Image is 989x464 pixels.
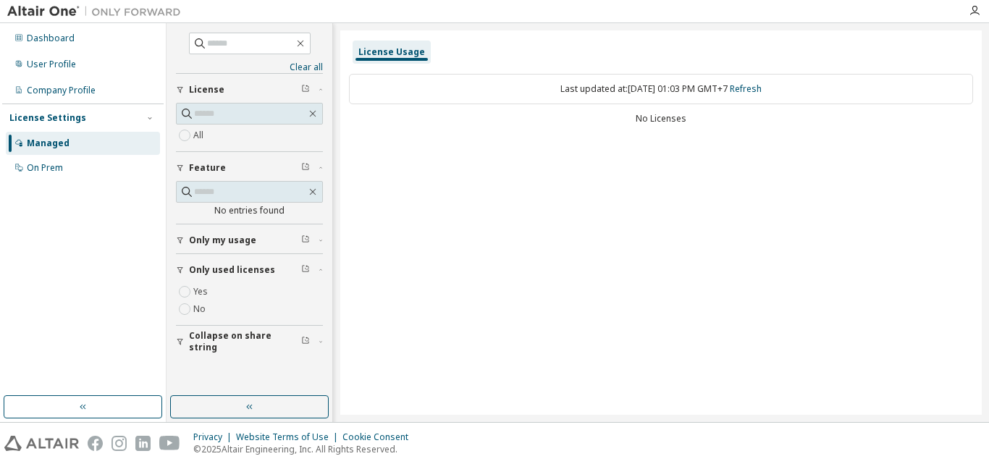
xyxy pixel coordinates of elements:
[193,127,206,144] label: All
[27,162,63,174] div: On Prem
[27,85,96,96] div: Company Profile
[176,62,323,73] a: Clear all
[730,83,762,95] a: Refresh
[236,431,342,443] div: Website Terms of Use
[301,264,310,276] span: Clear filter
[176,254,323,286] button: Only used licenses
[159,436,180,451] img: youtube.svg
[358,46,425,58] div: License Usage
[301,162,310,174] span: Clear filter
[193,300,209,318] label: No
[176,74,323,106] button: License
[301,336,310,347] span: Clear filter
[189,235,256,246] span: Only my usage
[342,431,417,443] div: Cookie Consent
[9,112,86,124] div: License Settings
[189,84,224,96] span: License
[189,162,226,174] span: Feature
[27,33,75,44] div: Dashboard
[189,330,301,353] span: Collapse on share string
[7,4,188,19] img: Altair One
[193,443,417,455] p: © 2025 Altair Engineering, Inc. All Rights Reserved.
[111,436,127,451] img: instagram.svg
[4,436,79,451] img: altair_logo.svg
[193,283,211,300] label: Yes
[301,84,310,96] span: Clear filter
[176,224,323,256] button: Only my usage
[176,326,323,358] button: Collapse on share string
[301,235,310,246] span: Clear filter
[176,152,323,184] button: Feature
[193,431,236,443] div: Privacy
[88,436,103,451] img: facebook.svg
[176,205,323,216] div: No entries found
[135,436,151,451] img: linkedin.svg
[349,74,973,104] div: Last updated at: [DATE] 01:03 PM GMT+7
[189,264,275,276] span: Only used licenses
[27,59,76,70] div: User Profile
[349,113,973,125] div: No Licenses
[27,138,70,149] div: Managed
